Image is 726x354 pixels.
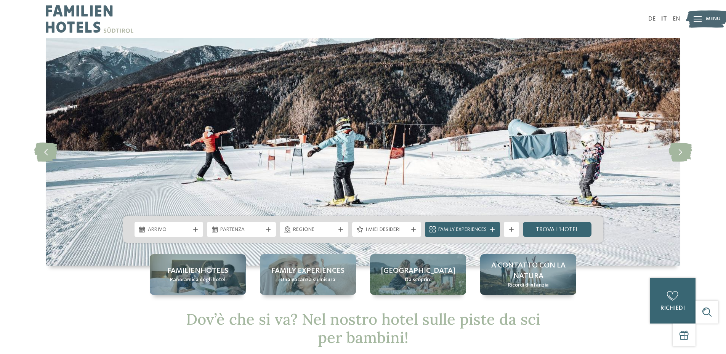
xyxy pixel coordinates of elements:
[271,266,345,276] span: Family experiences
[280,276,335,284] span: Una vacanza su misura
[260,254,356,295] a: Hotel sulle piste da sci per bambini: divertimento senza confini Family experiences Una vacanza s...
[46,38,680,266] img: Hotel sulle piste da sci per bambini: divertimento senza confini
[293,226,335,234] span: Regione
[381,266,455,276] span: [GEOGRAPHIC_DATA]
[405,276,432,284] span: Da scoprire
[706,15,721,23] span: Menu
[661,16,667,22] a: IT
[438,226,487,234] span: Family Experiences
[480,254,576,295] a: Hotel sulle piste da sci per bambini: divertimento senza confini A contatto con la natura Ricordi...
[650,278,696,324] a: richiedi
[148,226,190,234] span: Arrivo
[660,305,685,311] span: richiedi
[220,226,263,234] span: Partenza
[523,222,592,237] a: trova l’hotel
[170,276,226,284] span: Panoramica degli hotel
[508,282,549,289] span: Ricordi d’infanzia
[648,16,655,22] a: DE
[365,226,408,234] span: I miei desideri
[186,309,540,347] span: Dov’è che si va? Nel nostro hotel sulle piste da sci per bambini!
[673,16,680,22] a: EN
[488,260,569,282] span: A contatto con la natura
[167,266,228,276] span: Familienhotels
[370,254,466,295] a: Hotel sulle piste da sci per bambini: divertimento senza confini [GEOGRAPHIC_DATA] Da scoprire
[150,254,246,295] a: Hotel sulle piste da sci per bambini: divertimento senza confini Familienhotels Panoramica degli ...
